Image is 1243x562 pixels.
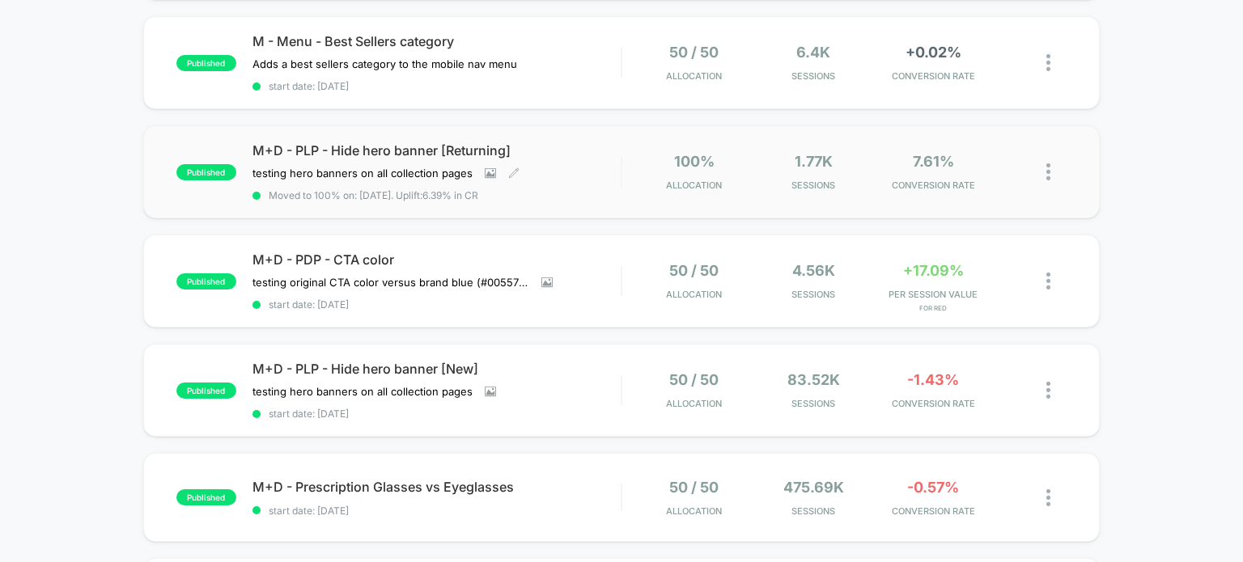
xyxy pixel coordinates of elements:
[666,505,722,517] span: Allocation
[669,262,719,279] span: 50 / 50
[757,505,869,517] span: Sessions
[252,251,621,268] span: M+D - PDP - CTA color
[795,153,833,170] span: 1.77k
[669,44,719,61] span: 50 / 50
[176,489,236,505] span: published
[252,33,621,49] span: M - Menu - Best Sellers category
[913,153,954,170] span: 7.61%
[669,371,719,388] span: 50 / 50
[796,44,830,61] span: 6.4k
[176,273,236,289] span: published
[877,505,989,517] span: CONVERSION RATE
[269,189,478,201] span: Moved to 100% on: [DATE] . Uplift: 6.39% in CR
[877,180,989,191] span: CONVERSION RATE
[176,164,236,180] span: published
[1046,489,1050,506] img: close
[674,153,715,170] span: 100%
[877,70,989,82] span: CONVERSION RATE
[176,382,236,399] span: published
[1046,273,1050,289] img: close
[666,70,722,82] span: Allocation
[877,289,989,300] span: PER SESSION VALUE
[783,479,844,496] span: 475.69k
[906,44,961,61] span: +0.02%
[666,180,722,191] span: Allocation
[252,385,473,398] span: testing hero banners on all collection pages
[252,57,517,70] span: Adds a best sellers category to the mobile nav menu
[877,398,989,409] span: CONVERSION RATE
[252,505,621,517] span: start date: [DATE]
[252,167,473,180] span: testing hero banners on all collection pages
[176,55,236,71] span: published
[757,398,869,409] span: Sessions
[757,70,869,82] span: Sessions
[907,479,959,496] span: -0.57%
[252,276,529,289] span: testing original CTA color versus brand blue (#005577) versus brand [PERSON_NAME] (#d94d2b)
[792,262,835,279] span: 4.56k
[252,408,621,420] span: start date: [DATE]
[1046,382,1050,399] img: close
[669,479,719,496] span: 50 / 50
[1046,54,1050,71] img: close
[252,80,621,92] span: start date: [DATE]
[666,289,722,300] span: Allocation
[252,479,621,495] span: M+D - Prescription Glasses vs Eyeglasses
[757,180,869,191] span: Sessions
[757,289,869,300] span: Sessions
[252,298,621,311] span: start date: [DATE]
[666,398,722,409] span: Allocation
[252,361,621,377] span: M+D - PLP - Hide hero banner [New]
[907,371,959,388] span: -1.43%
[877,304,989,312] span: for Red
[1046,163,1050,180] img: close
[903,262,964,279] span: +17.09%
[787,371,840,388] span: 83.52k
[252,142,621,158] span: M+D - PLP - Hide hero banner [Returning]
